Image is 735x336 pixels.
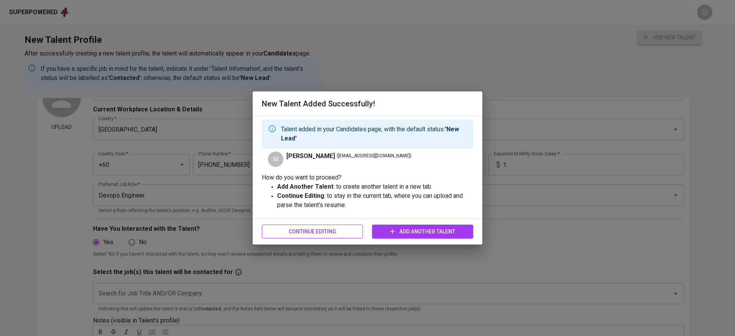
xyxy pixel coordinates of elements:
h6: New Talent Added Successfully! [262,98,473,110]
button: Add Another Talent [372,225,473,239]
button: Continue Editing [262,225,363,239]
p: How do you want to proceed? [262,173,473,182]
p: Talent added in your Candidates page, with the default status: [281,125,467,143]
div: M [268,152,283,167]
span: ( [EMAIL_ADDRESS][DOMAIN_NAME] ) [336,152,412,160]
span: [PERSON_NAME] [286,152,335,161]
strong: Continue Editing [277,192,324,199]
span: Add Another Talent [378,227,467,237]
strong: Add Another Talent [277,183,333,190]
p: : to stay in the current tab, where you can upload and parse the talent's resume. [277,191,473,210]
strong: 'New Lead' [281,126,459,142]
span: Continue Editing [268,227,357,237]
p: : to create another talent in a new tab. [277,182,473,191]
